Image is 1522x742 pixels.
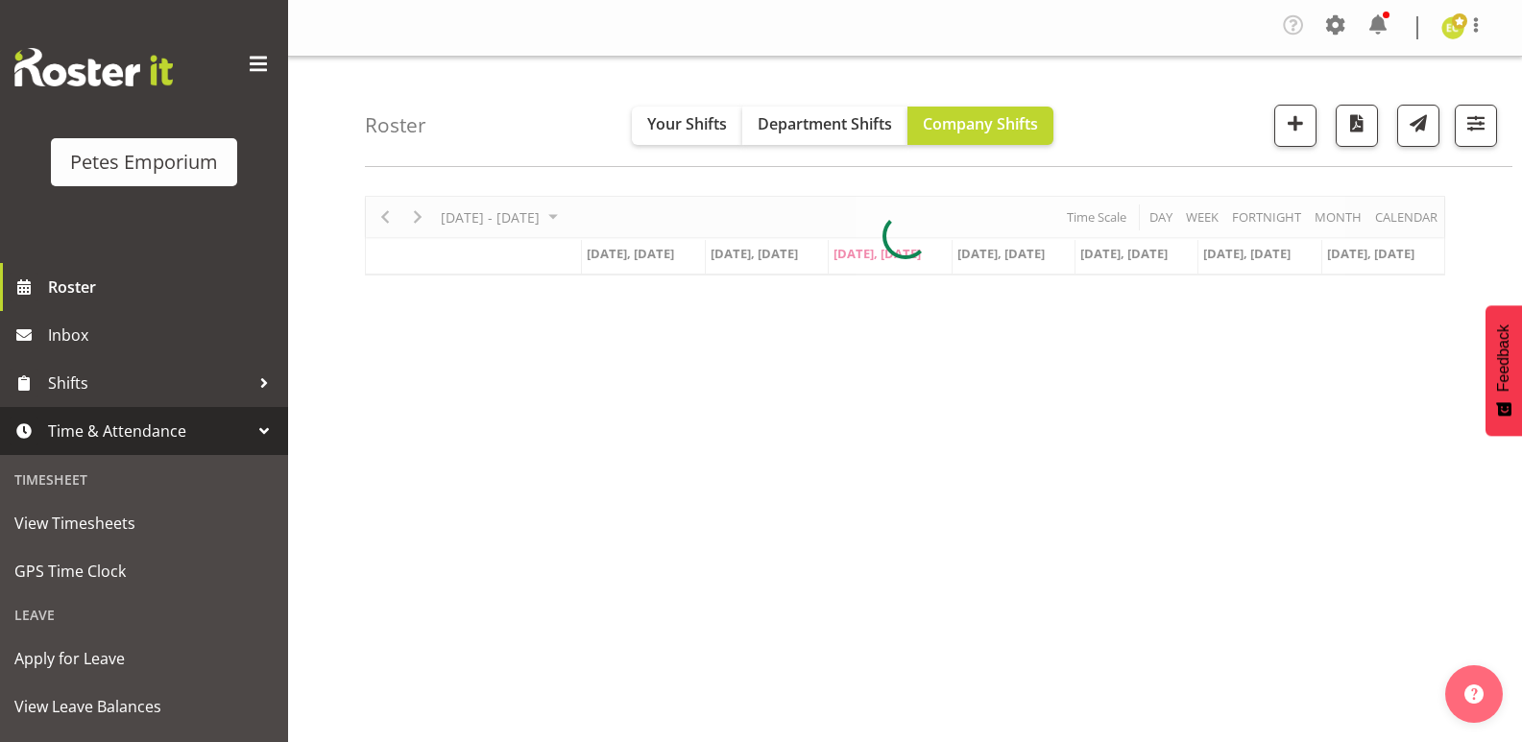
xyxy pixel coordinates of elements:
button: Add a new shift [1274,105,1317,147]
img: help-xxl-2.png [1464,684,1484,704]
img: emma-croft7499.jpg [1441,16,1464,39]
span: Roster [48,273,278,301]
span: Inbox [48,321,278,349]
span: View Timesheets [14,509,274,538]
span: Shifts [48,369,250,397]
span: Your Shifts [647,113,727,134]
button: Download a PDF of the roster according to the set date range. [1336,105,1378,147]
span: Time & Attendance [48,417,250,445]
span: Feedback [1495,324,1512,392]
button: Send a list of all shifts for the selected filtered period to all rostered employees. [1397,105,1439,147]
div: Timesheet [5,460,283,499]
a: Apply for Leave [5,634,283,682]
button: Filter Shifts [1455,105,1497,147]
span: GPS Time Clock [14,557,274,586]
span: Apply for Leave [14,644,274,673]
button: Feedback - Show survey [1486,305,1522,436]
span: View Leave Balances [14,692,274,721]
button: Your Shifts [632,107,742,145]
img: Rosterit website logo [14,48,173,86]
button: Department Shifts [742,107,907,145]
a: GPS Time Clock [5,547,283,595]
a: View Timesheets [5,499,283,547]
span: Department Shifts [758,113,892,134]
h4: Roster [365,114,426,136]
div: Leave [5,595,283,634]
div: Petes Emporium [70,148,218,177]
a: View Leave Balances [5,682,283,730]
button: Company Shifts [907,107,1053,145]
span: Company Shifts [923,113,1038,134]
